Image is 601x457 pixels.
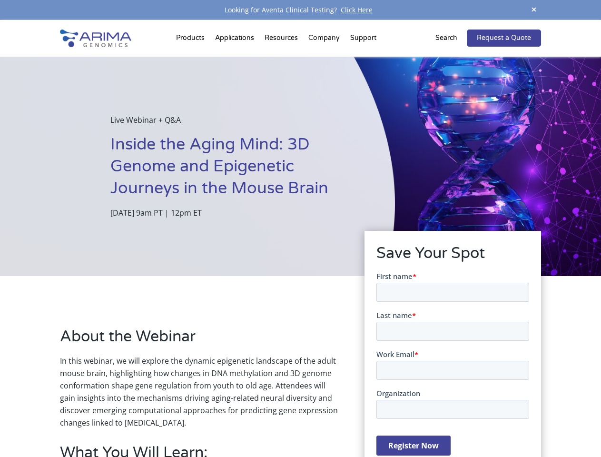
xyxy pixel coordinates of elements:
[376,243,529,271] h2: Save Your Spot
[110,114,347,134] p: Live Webinar + Q&A
[467,30,541,47] a: Request a Quote
[435,32,457,44] p: Search
[110,134,347,207] h1: Inside the Aging Mind: 3D Genome and Epigenetic Journeys in the Mouse Brain
[337,5,376,14] a: Click Here
[60,4,541,16] div: Looking for Aventa Clinical Testing?
[110,207,347,219] p: [DATE] 9am PT | 12pm ET
[60,355,338,429] p: In this webinar, we will explore the dynamic epigenetic landscape of the adult mouse brain, highl...
[60,30,131,47] img: Arima-Genomics-logo
[60,326,338,355] h2: About the Webinar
